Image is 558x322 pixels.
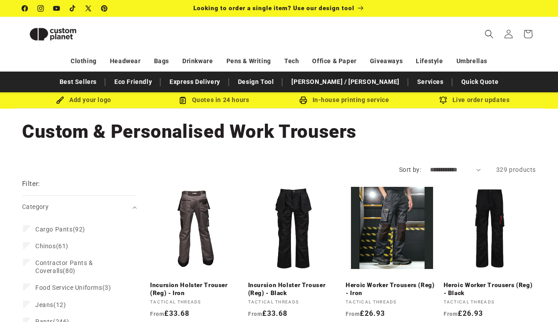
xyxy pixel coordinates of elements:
a: Umbrellas [456,53,487,69]
a: Heroic Worker Trousers (Reg) - Iron [346,281,438,297]
a: Eco Friendly [110,74,156,90]
span: Looking to order a single item? Use our design tool [193,4,354,11]
a: Office & Paper [312,53,356,69]
img: In-house printing [299,96,307,104]
a: Express Delivery [165,74,225,90]
a: Headwear [110,53,141,69]
a: Incursion Holster Trouser (Reg) - Iron [150,281,243,297]
label: Sort by: [399,166,421,173]
h2: Filter: [22,179,40,189]
a: Services [413,74,448,90]
a: Tech [284,53,299,69]
span: (92) [35,225,85,233]
a: Clothing [71,53,97,69]
span: Contractor Pants & Coveralls [35,259,93,274]
span: (3) [35,284,111,292]
div: Add your logo [19,95,149,106]
summary: Search [479,24,499,44]
a: Pens & Writing [226,53,271,69]
a: Drinkware [182,53,213,69]
a: Incursion Holster Trouser (Reg) - Black [248,281,341,297]
a: Quick Quote [457,74,503,90]
div: Quotes in 24 hours [149,95,279,106]
summary: Category (0 selected) [22,196,137,218]
img: Custom Planet [22,20,84,48]
span: Category [22,203,49,210]
a: Bags [154,53,169,69]
img: Order updates [439,96,447,104]
a: Custom Planet [19,17,114,51]
iframe: Chat Widget [407,227,558,322]
a: [PERSON_NAME] / [PERSON_NAME] [287,74,403,90]
span: Chinos [35,242,56,250]
span: Jeans [35,301,53,308]
span: Cargo Pants [35,226,73,233]
a: Giveaways [370,53,403,69]
span: (80) [35,259,122,275]
h1: Custom & Personalised Work Trousers [22,120,536,144]
span: Food Service Uniforms [35,284,102,291]
a: Design Tool [234,74,279,90]
a: Best Sellers [55,74,101,90]
span: (61) [35,242,68,250]
span: (12) [35,301,66,309]
div: Live order updates [409,95,539,106]
a: Lifestyle [416,53,443,69]
img: Brush Icon [56,96,64,104]
span: 329 products [496,166,536,173]
div: In-house printing service [279,95,409,106]
img: Order Updates Icon [179,96,187,104]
